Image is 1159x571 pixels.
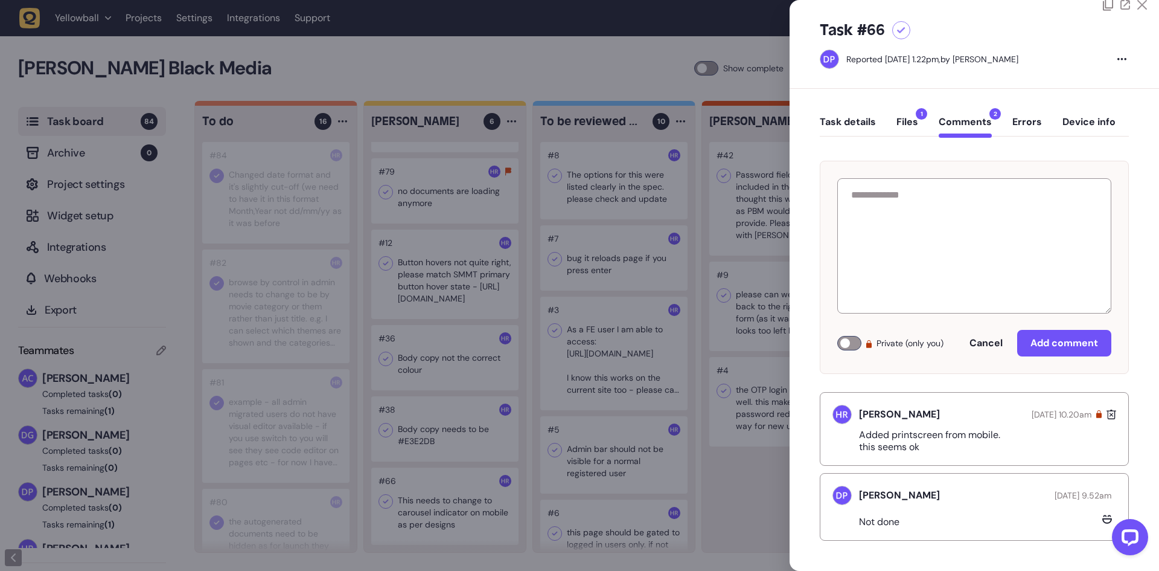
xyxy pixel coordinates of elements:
iframe: LiveChat chat widget [1102,514,1153,565]
span: [DATE] 9.52am [1055,490,1111,501]
img: Dan Pearson [820,50,838,68]
span: 2 [989,108,1001,120]
h5: Task #66 [820,21,885,40]
button: Files [896,116,918,138]
span: 1 [916,108,927,120]
span: [DATE] 10.20am [1032,409,1091,420]
button: Comments [939,116,992,138]
span: Cancel [969,337,1003,349]
div: by [PERSON_NAME] [846,53,1018,65]
div: Reported [DATE] 1.22pm, [846,54,940,65]
h5: [PERSON_NAME] [859,489,940,502]
button: Device info [1062,116,1116,138]
div: Your own private comment [1096,410,1102,418]
span: Add comment [1030,337,1098,349]
p: Added printscreen from mobile. this seems ok [859,429,1010,453]
span: Private (only you) [876,336,943,350]
button: Task details [820,116,876,138]
button: Errors [1012,116,1042,138]
p: Not done [859,516,909,528]
h5: [PERSON_NAME] [859,408,940,421]
button: Cancel [957,331,1015,355]
button: Add comment [1017,330,1111,356]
